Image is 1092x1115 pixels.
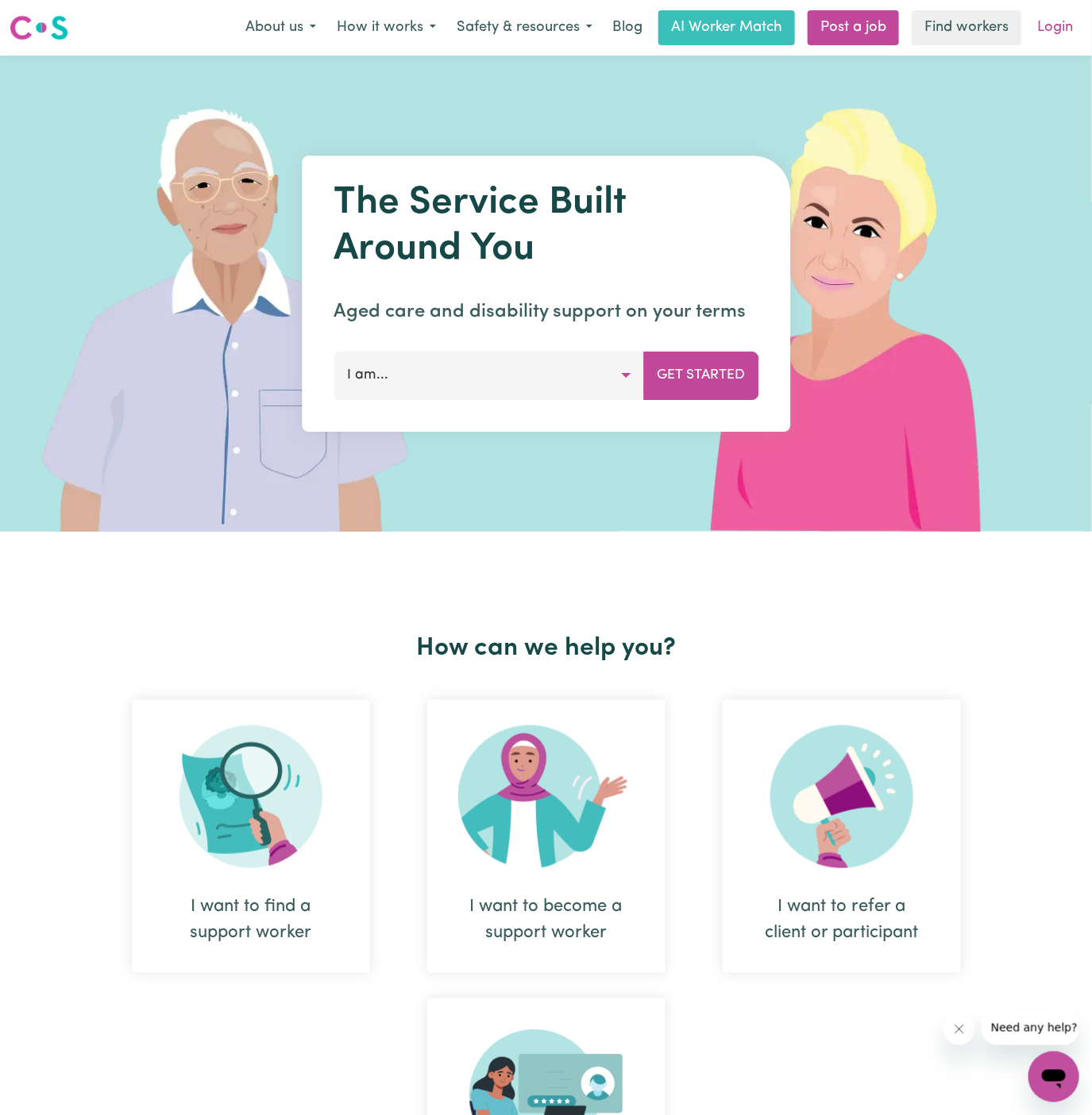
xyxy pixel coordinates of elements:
[179,725,322,868] img: Search
[658,10,795,45] a: AI Worker Match
[1028,1052,1079,1102] iframe: Button to launch messaging window
[982,1010,1079,1045] iframe: Message from company
[235,11,326,44] button: About us
[334,181,758,272] h1: The Service Built Around You
[10,10,68,46] a: Careseekers logo
[326,11,446,44] button: How it works
[170,894,332,946] div: I want to find a support worker
[943,1013,975,1045] iframe: Close message
[770,725,913,868] img: Refer
[446,11,603,44] button: Safety & resources
[761,894,923,946] div: I want to refer a client or participant
[465,894,627,946] div: I want to become a support worker
[723,700,961,973] div: I want to refer a client or participant
[603,10,652,45] a: Blog
[334,352,644,399] button: I am...
[103,633,990,663] h2: How can we help you?
[10,13,68,42] img: Careseekers logo
[458,725,635,868] img: Become Worker
[334,298,758,326] p: Aged care and disability support on your terms
[912,10,1021,45] a: Find workers
[1028,10,1082,45] a: Login
[808,10,899,45] a: Post a job
[132,700,370,973] div: I want to find a support worker
[643,352,758,399] button: Get Started
[427,700,666,973] div: I want to become a support worker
